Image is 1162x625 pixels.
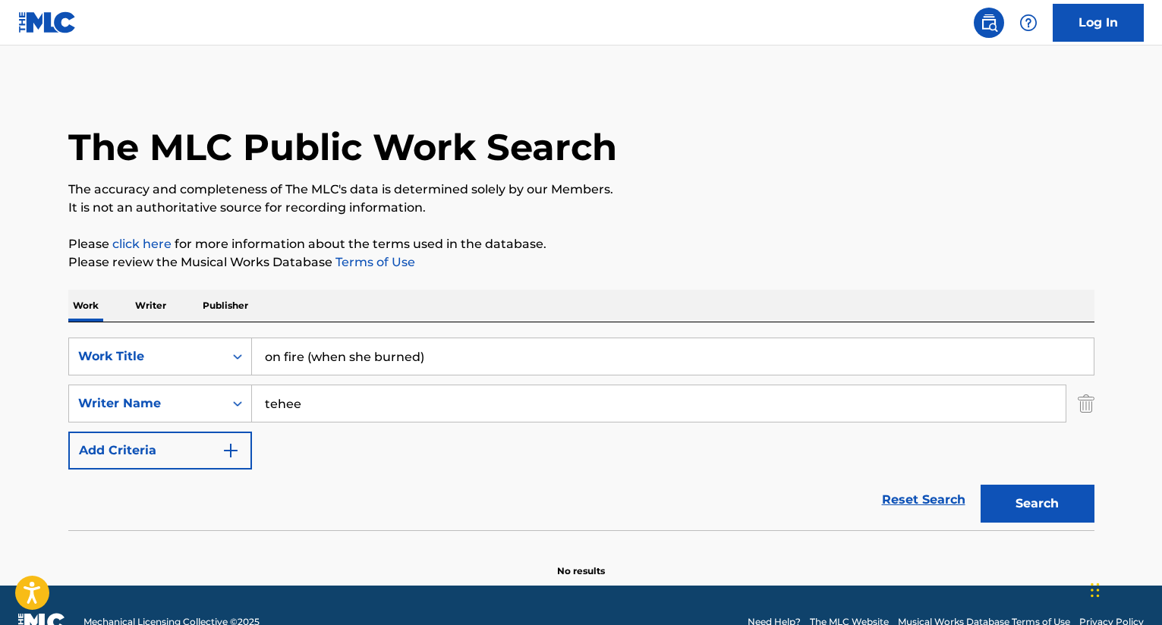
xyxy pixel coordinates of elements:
img: help [1019,14,1038,32]
p: Writer [131,290,171,322]
button: Search [981,485,1094,523]
p: Please for more information about the terms used in the database. [68,235,1094,253]
p: No results [557,546,605,578]
p: It is not an authoritative source for recording information. [68,199,1094,217]
p: Publisher [198,290,253,322]
div: Work Title [78,347,215,366]
p: The accuracy and completeness of The MLC's data is determined solely by our Members. [68,181,1094,199]
div: Help [1013,8,1044,38]
a: Terms of Use [332,255,415,269]
p: Work [68,290,103,322]
div: Drag [1091,567,1100,613]
img: search [980,14,998,32]
iframe: Chat Widget [1086,552,1162,625]
a: Reset Search [874,483,973,517]
button: Add Criteria [68,432,252,470]
form: Search Form [68,338,1094,530]
a: Log In [1053,4,1144,42]
p: Please review the Musical Works Database [68,253,1094,272]
img: Delete Criterion [1078,385,1094,422]
h1: The MLC Public Work Search [68,124,617,170]
div: Writer Name [78,394,215,413]
a: click here [112,237,172,251]
a: Public Search [974,8,1004,38]
img: 9d2ae6d4665cec9f34b9.svg [222,441,240,460]
img: MLC Logo [18,11,77,33]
